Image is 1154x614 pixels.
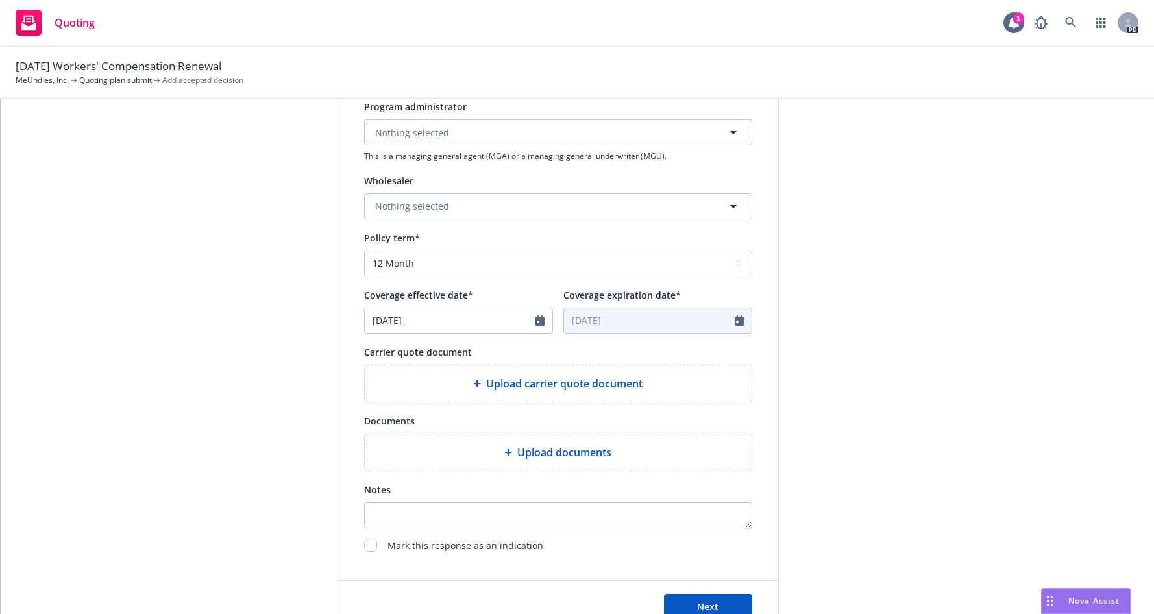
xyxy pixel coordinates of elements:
span: Notes [364,484,391,496]
div: 1 [1013,10,1024,21]
div: Upload carrier quote document [364,365,752,402]
div: Upload documents [364,434,752,471]
input: MM/DD/YYYY [564,308,735,333]
span: Nothing selected [375,126,449,140]
button: Nothing selected [364,119,752,145]
a: MeUndies, Inc. [16,75,69,86]
a: Search [1058,10,1084,36]
span: Carrier quote document [364,346,472,358]
span: Coverage effective date* [364,289,473,301]
span: Mark this response as an indication [387,539,543,554]
a: Quoting plan submit [79,75,152,86]
button: Nothing selected [364,193,752,219]
svg: Calendar [535,315,545,326]
span: Coverage expiration date* [563,289,681,301]
svg: Calendar [735,315,744,326]
span: Program administrator [364,101,467,113]
span: Documents [364,415,415,427]
span: Add accepted decision [162,75,243,86]
span: Next [697,600,718,613]
a: Switch app [1088,10,1114,36]
span: Upload documents [517,445,611,460]
span: Policy term* [364,232,420,244]
span: Upload carrier quote document [486,376,643,391]
span: Wholesaler [364,175,413,187]
span: This is a managing general agent (MGA) or a managing general underwriter (MGU). [364,151,752,162]
div: Drag to move [1042,589,1058,613]
button: Nova Assist [1041,588,1131,614]
span: Nova Assist [1068,595,1120,606]
a: Report a Bug [1028,10,1054,36]
input: MM/DD/YYYY [365,308,535,333]
span: Quoting [55,18,95,28]
span: [DATE] Workers' Compensation Renewal [16,58,221,75]
span: Nothing selected [375,199,449,213]
a: Quoting [10,5,100,41]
